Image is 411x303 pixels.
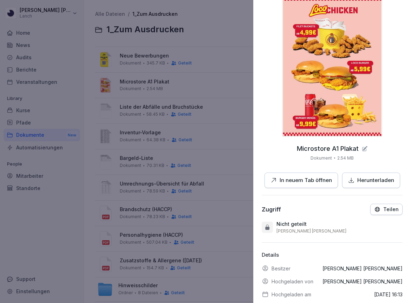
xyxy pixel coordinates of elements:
p: Nicht geteilt [276,221,307,228]
p: 2.54 MB [337,155,354,161]
p: Teilen [383,207,399,212]
p: Hochgeladen am [272,291,311,298]
p: [DATE] 16:13 [374,291,403,298]
div: Zugriff [262,206,281,213]
p: Details [262,251,403,259]
p: In neuem Tab öffnen [280,176,332,184]
p: [PERSON_NAME] [PERSON_NAME] [322,278,403,285]
button: In neuem Tab öffnen [265,173,338,188]
p: [PERSON_NAME] [PERSON_NAME] [276,228,346,234]
p: Microstore A1 Plakat [297,145,359,152]
p: Hochgeladen von [272,278,313,285]
p: [PERSON_NAME] [PERSON_NAME] [322,265,403,272]
button: Teilen [370,204,403,215]
p: Herunterladen [357,176,394,184]
p: Dokument [311,155,332,161]
p: Besitzer [272,265,291,272]
button: Herunterladen [342,173,400,188]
